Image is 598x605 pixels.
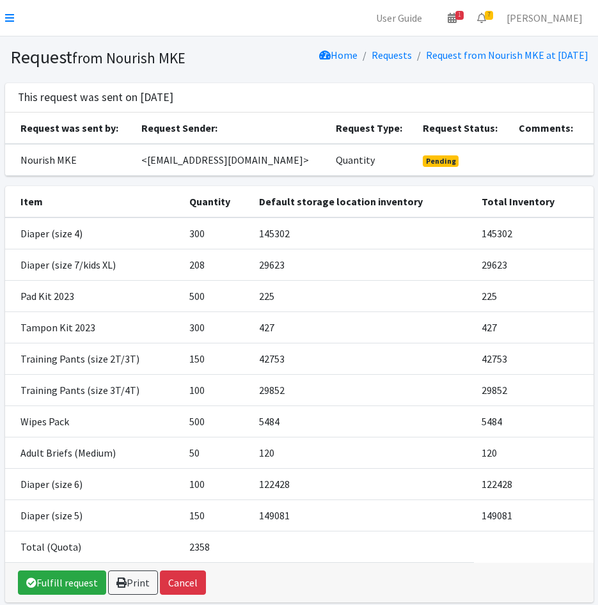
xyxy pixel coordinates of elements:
th: Quantity [182,186,251,217]
h1: Request [10,46,295,68]
td: 42753 [474,343,594,374]
td: Tampon Kit 2023 [5,311,182,343]
td: Diaper (size 5) [5,499,182,531]
td: 208 [182,249,251,280]
td: 225 [474,280,594,311]
a: [PERSON_NAME] [496,5,593,31]
td: Nourish MKE [5,144,134,176]
td: Diaper (size 4) [5,217,182,249]
td: Wipes Pack [5,405,182,437]
a: Fulfill request [18,570,106,595]
td: 300 [182,311,251,343]
td: Training Pants (size 2T/3T) [5,343,182,374]
td: 300 [182,217,251,249]
span: Pending [423,155,459,167]
td: 2358 [182,531,251,562]
td: 29852 [251,374,474,405]
td: 145302 [474,217,594,249]
a: Home [319,49,358,61]
a: Request from Nourish MKE at [DATE] [426,49,588,61]
a: Requests [372,49,412,61]
td: 50 [182,437,251,468]
a: Print [108,570,158,595]
td: 122428 [474,468,594,499]
td: 427 [474,311,594,343]
td: Quantity [328,144,415,176]
td: 149081 [474,499,594,531]
button: Cancel [160,570,206,595]
td: 150 [182,343,251,374]
small: from Nourish MKE [72,49,185,67]
td: Diaper (size 7/kids XL) [5,249,182,280]
td: 100 [182,374,251,405]
th: Request was sent by: [5,113,134,144]
th: Item [5,186,182,217]
th: Comments: [511,113,594,144]
td: 145302 [251,217,474,249]
td: 120 [474,437,594,468]
th: Default storage location inventory [251,186,474,217]
td: 150 [182,499,251,531]
td: <[EMAIL_ADDRESS][DOMAIN_NAME]> [134,144,328,176]
td: 29623 [474,249,594,280]
td: 122428 [251,468,474,499]
a: 7 [467,5,496,31]
td: 5484 [251,405,474,437]
td: 5484 [474,405,594,437]
td: Diaper (size 6) [5,468,182,499]
td: 42753 [251,343,474,374]
td: 149081 [251,499,474,531]
span: 7 [485,11,493,20]
td: 225 [251,280,474,311]
th: Request Status: [415,113,511,144]
td: 29852 [474,374,594,405]
td: 500 [182,280,251,311]
a: 1 [437,5,467,31]
td: 29623 [251,249,474,280]
th: Request Sender: [134,113,328,144]
td: 120 [251,437,474,468]
td: Total (Quota) [5,531,182,562]
td: Training Pants (size 3T/4T) [5,374,182,405]
td: 100 [182,468,251,499]
td: 500 [182,405,251,437]
span: 1 [455,11,464,20]
a: User Guide [366,5,432,31]
td: Pad Kit 2023 [5,280,182,311]
td: 427 [251,311,474,343]
th: Total Inventory [474,186,594,217]
th: Request Type: [328,113,415,144]
td: Adult Briefs (Medium) [5,437,182,468]
h3: This request was sent on [DATE] [18,91,173,104]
